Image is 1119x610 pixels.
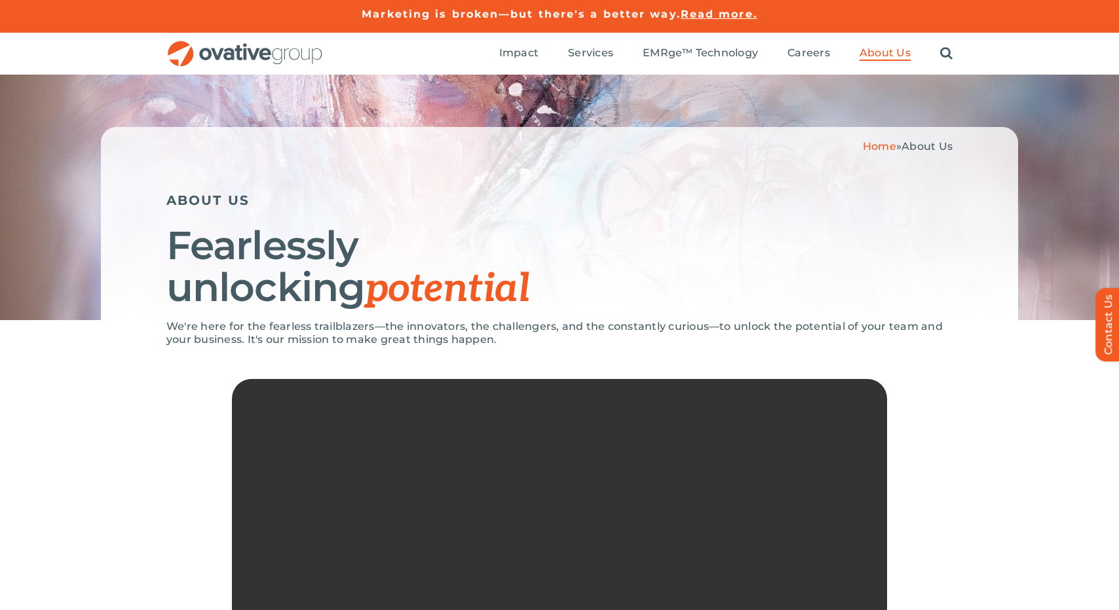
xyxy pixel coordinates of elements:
[643,46,758,60] span: EMRge™ Technology
[365,266,529,313] span: potential
[499,46,539,60] span: Impact
[860,46,911,61] a: About Us
[568,46,613,61] a: Services
[940,46,953,61] a: Search
[863,140,953,152] span: »
[643,46,758,61] a: EMRge™ Technology
[568,46,613,60] span: Services
[362,8,681,20] a: Marketing is broken—but there's a better way.
[499,33,953,75] nav: Menu
[860,46,911,60] span: About Us
[166,39,324,52] a: OG_Full_horizontal_RGB
[787,46,830,61] a: Careers
[166,320,953,346] p: We're here for the fearless trailblazers—the innovators, the challengers, and the constantly curi...
[787,46,830,60] span: Careers
[166,192,953,208] h5: ABOUT US
[863,140,896,152] a: Home
[901,140,953,152] span: About Us
[166,224,953,310] h1: Fearlessly unlocking
[681,8,757,20] a: Read more.
[499,46,539,61] a: Impact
